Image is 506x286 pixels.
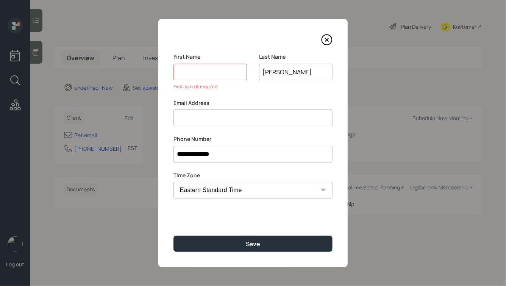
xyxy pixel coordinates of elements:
[173,99,333,107] label: Email Address
[173,135,333,143] label: Phone Number
[173,83,247,90] div: First name is required
[173,53,247,61] label: First Name
[173,236,333,252] button: Save
[246,240,260,248] div: Save
[259,53,333,61] label: Last Name
[173,172,333,179] label: Time Zone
